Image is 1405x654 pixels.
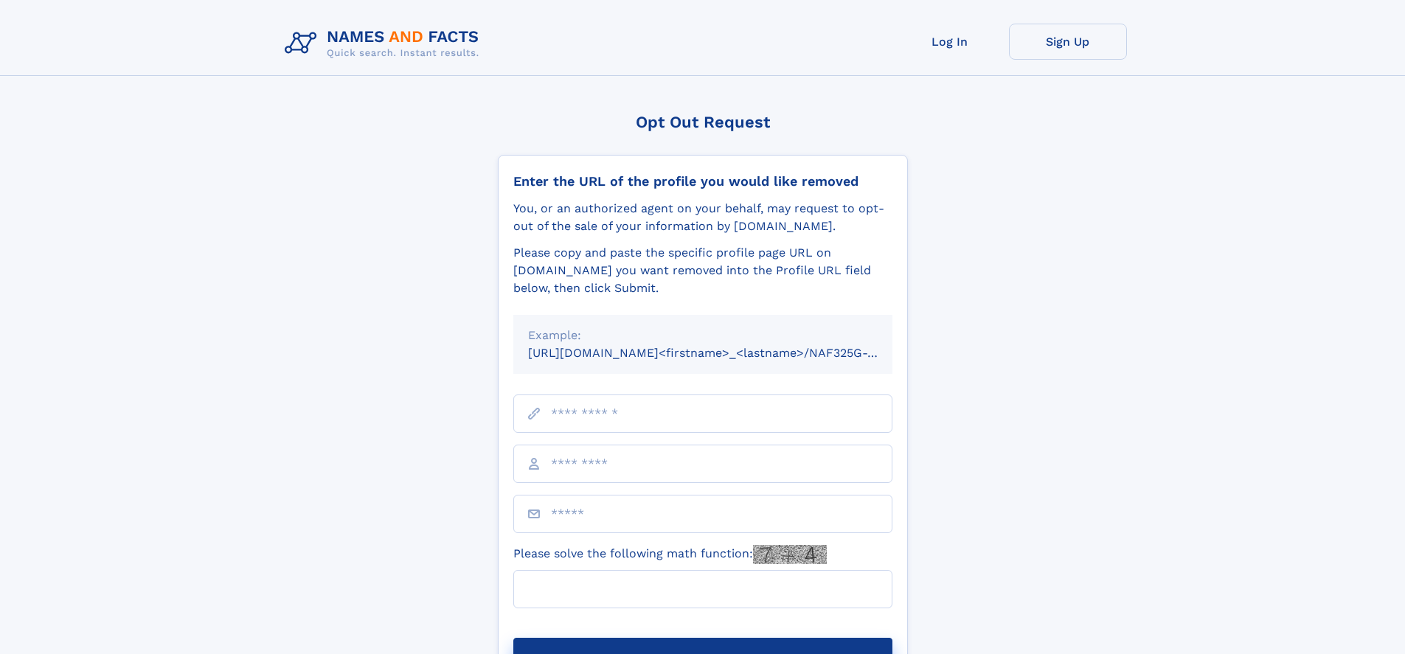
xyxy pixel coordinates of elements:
[891,24,1009,60] a: Log In
[1009,24,1127,60] a: Sign Up
[279,24,491,63] img: Logo Names and Facts
[528,327,878,344] div: Example:
[513,173,892,189] div: Enter the URL of the profile you would like removed
[498,113,908,131] div: Opt Out Request
[513,200,892,235] div: You, or an authorized agent on your behalf, may request to opt-out of the sale of your informatio...
[528,346,920,360] small: [URL][DOMAIN_NAME]<firstname>_<lastname>/NAF325G-xxxxxxxx
[513,244,892,297] div: Please copy and paste the specific profile page URL on [DOMAIN_NAME] you want removed into the Pr...
[513,545,827,564] label: Please solve the following math function:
